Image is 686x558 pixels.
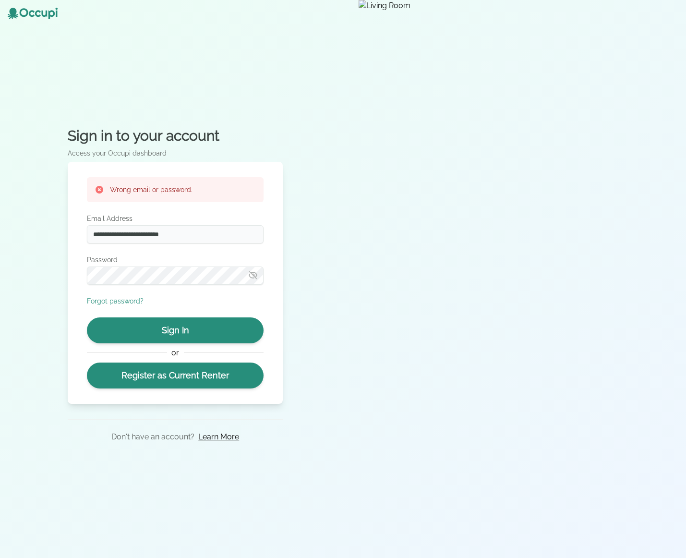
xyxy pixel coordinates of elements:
button: Sign In [87,317,264,343]
h3: Wrong email or password. [110,185,193,194]
p: Don't have an account? [111,431,194,443]
p: Access your Occupi dashboard [68,148,283,158]
a: Learn More [198,431,239,443]
h2: Sign in to your account [68,127,283,145]
span: or [167,347,184,359]
label: Email Address [87,214,264,223]
label: Password [87,255,264,265]
button: Forgot password? [87,296,144,306]
a: Register as Current Renter [87,363,264,388]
